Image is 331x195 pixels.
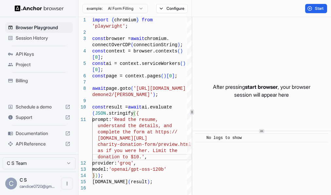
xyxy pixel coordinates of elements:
span: result [131,179,147,185]
span: ; [100,67,103,72]
span: ) [98,173,100,178]
div: 12 [78,160,86,166]
span: const [92,36,106,41]
span: chromium. [145,36,169,41]
span: import [92,17,109,23]
span: ( [180,61,183,66]
span: Start [315,6,324,11]
span: [ [92,67,95,72]
span: ) [164,73,166,79]
span: Documentation [16,130,62,137]
span: page.goto [106,86,131,91]
div: 6 [78,73,86,79]
button: Configure [156,4,188,13]
span: Project [16,61,70,68]
div: 14 [78,173,86,179]
span: [DOMAIN_NAME] [92,179,128,185]
div: 4 [78,48,86,54]
span: candice0720@gmail.com [20,184,55,189]
span: ​ [198,135,201,141]
span: connectOverCDP [92,42,131,48]
span: Schedule a demo [16,104,62,110]
span: } [136,17,139,23]
span: browser = [106,36,131,41]
span: 0 [95,67,97,72]
span: start browser [245,84,278,90]
span: ( [133,111,136,116]
span: 'Read the resume, [112,117,158,122]
div: 5 [78,61,86,67]
span: ai.evaluate [142,105,172,110]
div: Schedule a demo [5,102,73,112]
span: ; [125,24,128,29]
span: { [112,17,114,23]
div: 9 [78,98,86,104]
span: [ [92,55,95,60]
div: Documentation [5,128,73,139]
span: chromium [114,17,136,23]
span: ; [180,42,183,48]
span: ( [161,73,164,79]
span: 0 [95,55,97,60]
span: ( [131,42,133,48]
div: 8 [78,86,86,92]
span: API Keys [16,51,70,57]
span: ( [131,86,133,91]
div: 7 [78,79,86,86]
span: await [128,105,142,110]
span: .stringify [106,111,133,116]
div: 16 [78,185,86,191]
span: ; [100,55,103,60]
span: const [92,105,106,110]
div: 1 [78,17,86,23]
div: 10 [78,104,86,110]
span: const [92,61,106,66]
div: 3 [78,36,86,42]
span: } [92,173,95,178]
p: After pressing , your browser session will appear here [213,83,310,99]
span: ] [172,73,175,79]
span: ) [180,49,183,54]
span: from [142,17,153,23]
span: ; [155,92,158,97]
span: , [145,154,147,160]
div: 15 [78,179,86,185]
div: 11 [78,117,86,123]
span: JSON [95,111,106,116]
span: ( [92,111,95,116]
span: prompt: [92,117,112,122]
span: provider: [92,161,117,166]
div: C [5,178,17,189]
div: Billing [5,75,73,86]
span: API Reference [16,141,62,147]
span: C S [20,177,27,183]
span: ] [98,67,100,72]
span: result = [106,105,128,110]
span: context = browser.contexts [106,49,177,54]
span: ( [128,179,131,185]
span: ) [183,61,185,66]
span: , [133,161,136,166]
span: ; [100,173,103,178]
span: page = context.pages [106,73,161,79]
button: Start [305,4,327,13]
button: Open menu [61,178,73,189]
span: 0 [169,73,172,79]
span: donation to $10.' [98,154,145,160]
div: Project [5,59,73,70]
span: model: [92,167,109,172]
span: 'playwright' [92,24,125,29]
span: connectionString [133,42,177,48]
span: 'groq' [117,161,133,166]
span: understand the details, and [98,123,172,128]
span: Session History [16,35,70,41]
div: Support [5,112,73,123]
div: API Keys [5,49,73,59]
span: ) [147,179,150,185]
span: [DOMAIN_NAME][URL] [98,136,147,141]
span: await [92,86,106,91]
span: as if you were her. Limit the [98,148,178,153]
span: ] [98,55,100,60]
span: ) [153,92,155,97]
span: demone2/[PERSON_NAME]' [92,92,153,97]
